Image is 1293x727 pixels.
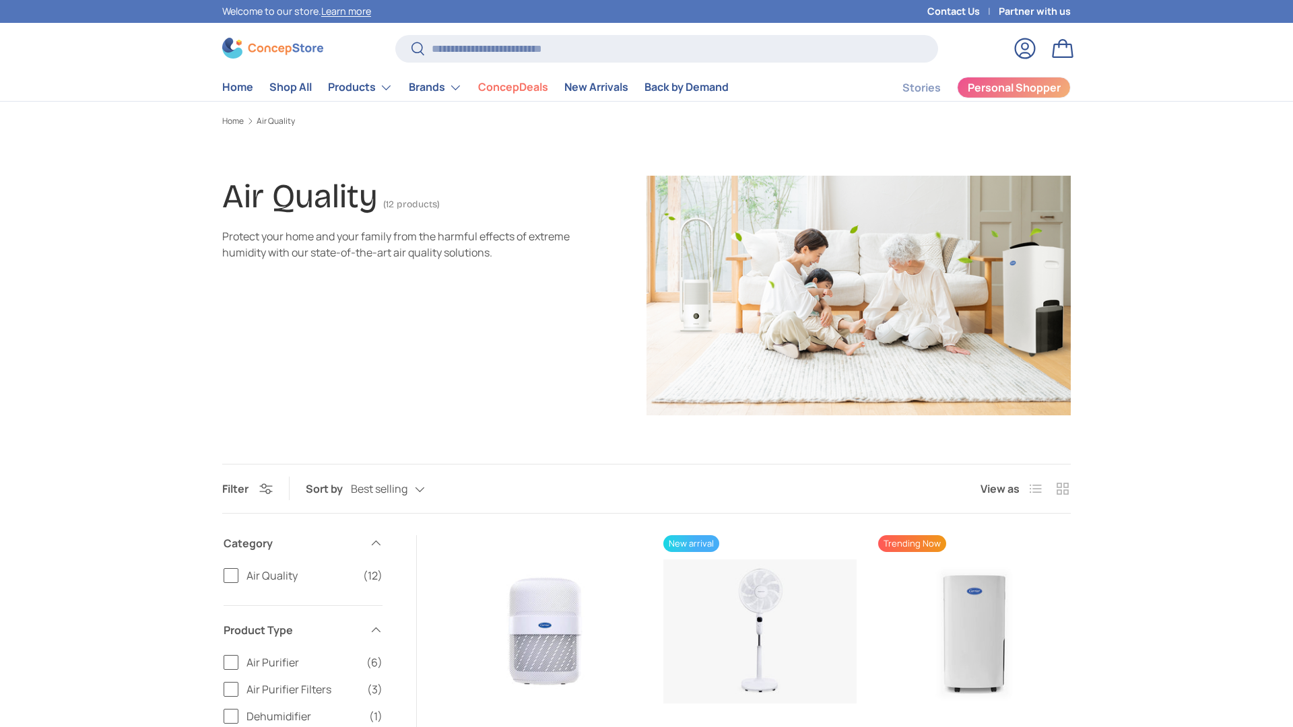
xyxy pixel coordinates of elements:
span: Category [224,535,361,551]
a: Home [222,117,244,125]
span: Personal Shopper [968,82,1061,93]
button: Filter [222,481,273,496]
span: Air Purifier [246,654,358,670]
span: Best selling [351,483,407,495]
span: Air Quality [246,567,355,584]
p: Welcome to our store. [222,4,371,19]
span: Product Type [224,622,361,638]
span: Dehumidifier [246,708,361,724]
summary: Products [320,74,401,101]
a: Stories [902,75,941,101]
summary: Category [224,519,383,567]
span: (12 products) [383,199,440,210]
button: Best selling [351,477,452,501]
a: Air Quality [257,117,295,125]
span: (3) [367,681,383,697]
span: New arrival [663,535,719,552]
a: Home [222,74,253,100]
a: Partner with us [999,4,1071,19]
label: Sort by [306,481,351,497]
a: ConcepDeals [478,74,548,100]
a: Learn more [321,5,371,18]
nav: Primary [222,74,729,101]
a: Back by Demand [644,74,729,100]
span: (12) [363,567,383,584]
a: Brands [409,74,462,101]
a: Personal Shopper [957,77,1071,98]
summary: Product Type [224,606,383,654]
span: View as [981,481,1020,497]
a: New Arrivals [564,74,628,100]
nav: Breadcrumbs [222,115,1071,127]
span: Air Purifier Filters [246,681,359,697]
h1: Air Quality [222,176,378,216]
img: Air Quality [646,176,1071,415]
span: (1) [369,708,383,724]
div: Protect your home and your family from the harmful effects of extreme humidity with our state-of-... [222,228,571,261]
span: Filter [222,481,248,496]
nav: Secondary [870,74,1071,101]
summary: Brands [401,74,470,101]
span: Trending Now [878,535,946,552]
a: Contact Us [927,4,999,19]
a: Shop All [269,74,312,100]
span: (6) [366,654,383,670]
a: Products [328,74,393,101]
img: ConcepStore [222,38,323,59]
